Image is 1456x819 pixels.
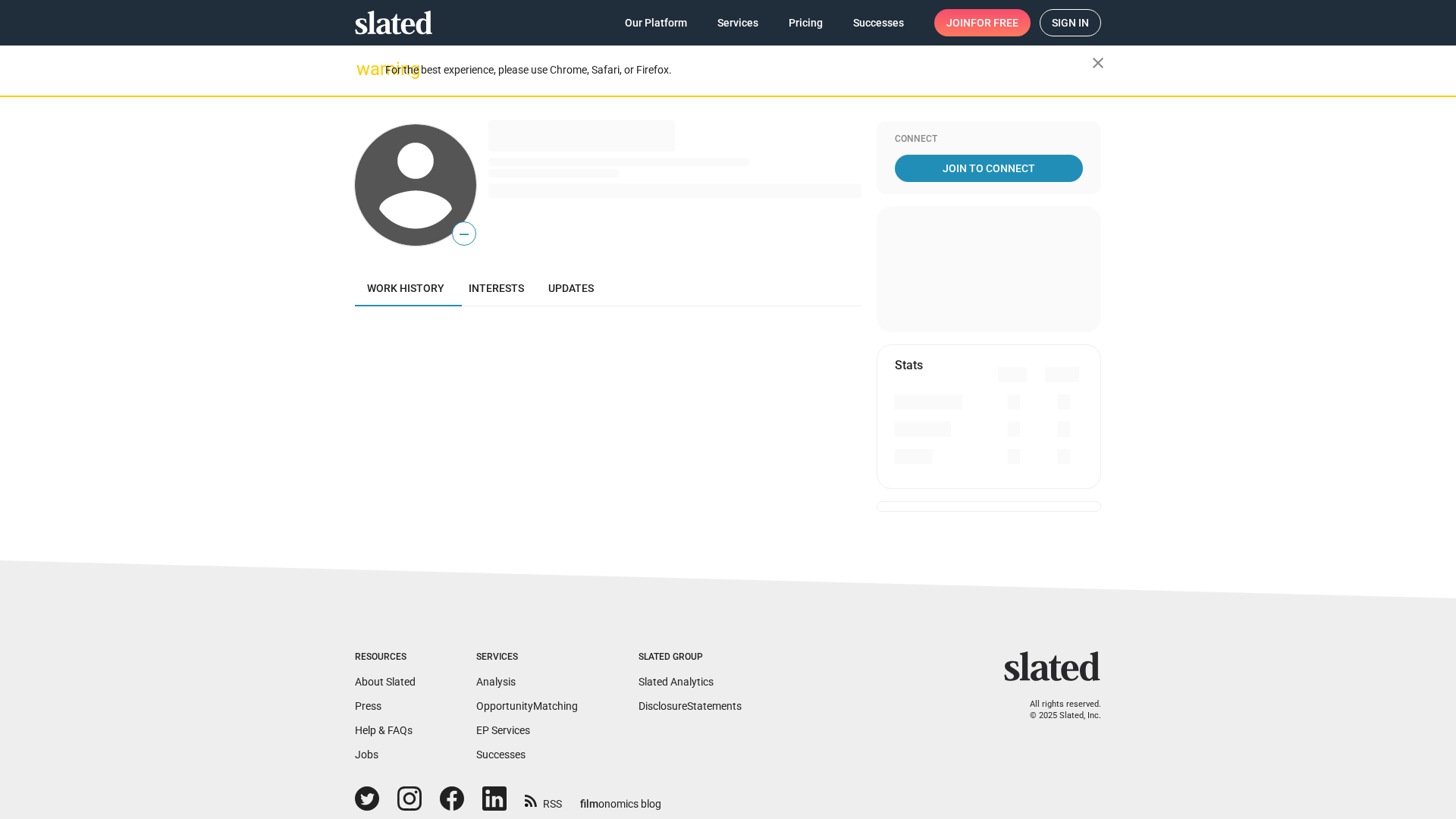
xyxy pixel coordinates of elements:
a: Analysis [476,676,516,688]
a: OpportunityMatching [476,700,578,712]
span: Sign in [1052,10,1089,36]
a: Sign in [1040,9,1101,36]
span: Services [717,9,758,36]
div: For the best experience, please use Chrome, Safari, or Firefox. [385,60,1092,80]
a: RSS [525,788,562,811]
div: Slated Group [639,651,742,664]
span: Join To Connect [898,155,1080,182]
div: Services [476,651,578,664]
a: Updates [536,270,606,306]
span: film [580,798,598,810]
span: Our Platform [625,9,687,36]
span: Updates [548,282,594,294]
a: Help & FAQs [355,724,413,736]
a: DisclosureStatements [639,700,742,712]
div: Connect [895,133,1083,146]
a: Jobs [355,748,378,761]
a: filmonomics blog [580,785,661,811]
mat-icon: warning [356,60,375,78]
a: Services [705,9,770,36]
a: EP Services [476,724,530,736]
a: Successes [841,9,916,36]
div: Resources [355,651,416,664]
a: Successes [476,748,526,761]
span: Pricing [789,9,823,36]
a: Work history [355,270,457,306]
mat-card-title: Stats [895,357,923,373]
p: All rights reserved. © 2025 Slated, Inc. [1014,699,1101,721]
span: — [453,224,475,244]
a: About Slated [355,676,416,688]
a: Pricing [777,9,835,36]
a: Interests [457,270,536,306]
a: Joinfor free [934,9,1031,36]
a: Join To Connect [895,155,1083,182]
span: Work history [367,282,444,294]
mat-icon: close [1089,54,1107,72]
span: Interests [469,282,524,294]
a: Press [355,700,381,712]
span: Join [946,9,1018,36]
a: Slated Analytics [639,676,714,688]
span: Successes [853,9,904,36]
span: for free [971,9,1018,36]
a: Our Platform [613,9,699,36]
